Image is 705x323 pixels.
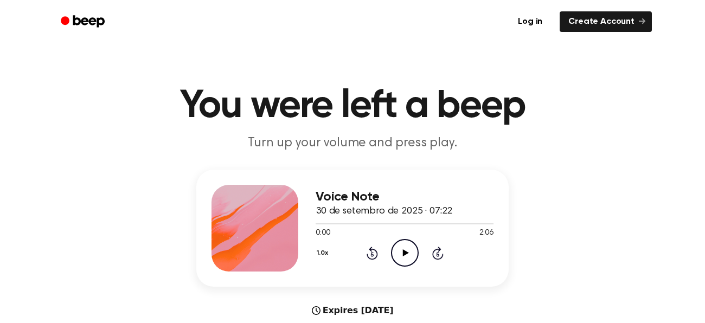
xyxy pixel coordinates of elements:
[479,228,493,239] span: 2:06
[75,87,630,126] h1: You were left a beep
[312,304,394,317] div: Expires [DATE]
[560,11,652,32] a: Create Account
[316,190,493,204] h3: Voice Note
[53,11,114,33] a: Beep
[316,228,330,239] span: 0:00
[144,134,561,152] p: Turn up your volume and press play.
[316,244,332,262] button: 1.0x
[507,9,553,34] a: Log in
[316,206,452,216] span: 30 de setembro de 2025 · 07:22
